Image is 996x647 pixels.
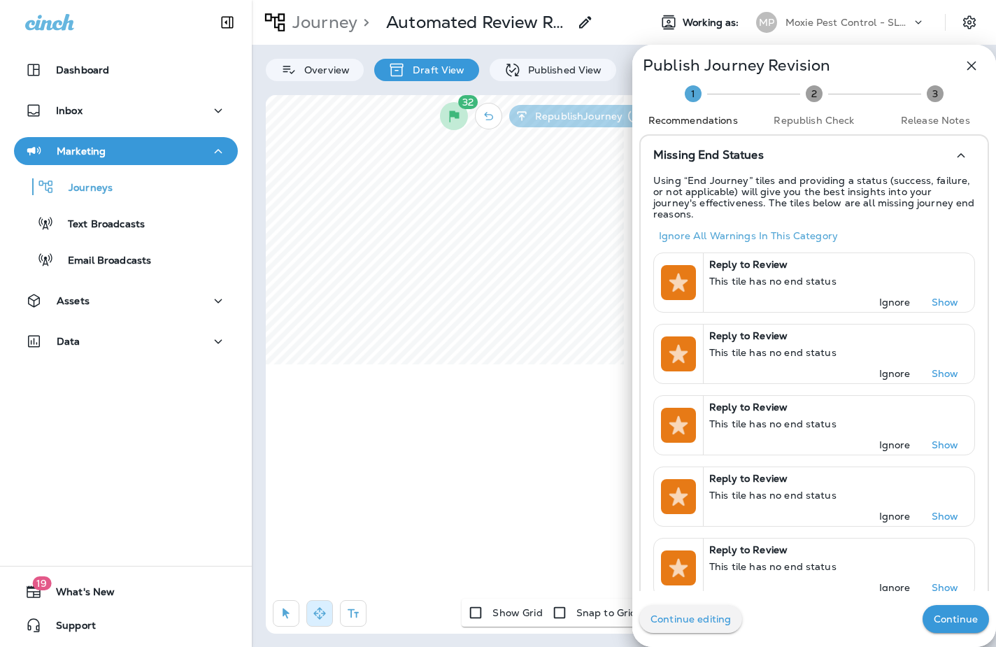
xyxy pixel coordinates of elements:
text: 1 [691,87,695,100]
p: This tile has no end status [709,490,962,501]
p: Ignore [879,439,911,450]
p: Show [932,368,959,379]
p: Reply to Review [709,473,962,484]
p: Reply to Review [709,330,962,341]
p: Continue editing [650,613,731,625]
button: Continue editing [639,605,742,633]
p: Using “End Journey” tiles and providing a status (success, failure, or not applicable) will give ... [653,175,975,220]
p: Missing End Statues [653,150,764,161]
p: Show [932,297,959,308]
button: Ignore [872,578,917,597]
button: Continue [923,605,989,633]
p: Ignore [879,582,911,593]
p: Show [932,511,959,522]
button: Show [923,292,967,312]
p: Reply to Review [709,259,962,270]
button: Show [923,435,967,455]
span: Recommendations [638,113,748,127]
button: Ignore [872,435,917,455]
p: Continue [934,613,978,625]
p: Show [932,582,959,593]
p: Ignore [879,297,911,308]
p: This tile has no end status [709,418,962,429]
button: Ignore [872,292,917,312]
p: Ignore [879,368,911,379]
button: Show [923,506,967,526]
button: Ignore all warnings in this category [653,225,844,247]
button: Show [923,364,967,383]
p: This tile has no end status [709,561,962,572]
button: Show [923,578,967,597]
span: Republish Check [759,113,869,127]
p: Reply to Review [709,401,962,413]
p: Reply to Review [709,544,962,555]
text: 3 [932,87,938,100]
button: Ignore [872,506,917,526]
text: 2 [811,87,817,100]
p: This tile has no end status [709,347,962,358]
p: Ignore [879,511,911,522]
p: Show [932,439,959,450]
p: This tile has no end status [709,276,962,287]
button: Ignore [872,364,917,383]
p: Publish Journey Revision [643,60,830,71]
span: Release Notes [881,113,990,127]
